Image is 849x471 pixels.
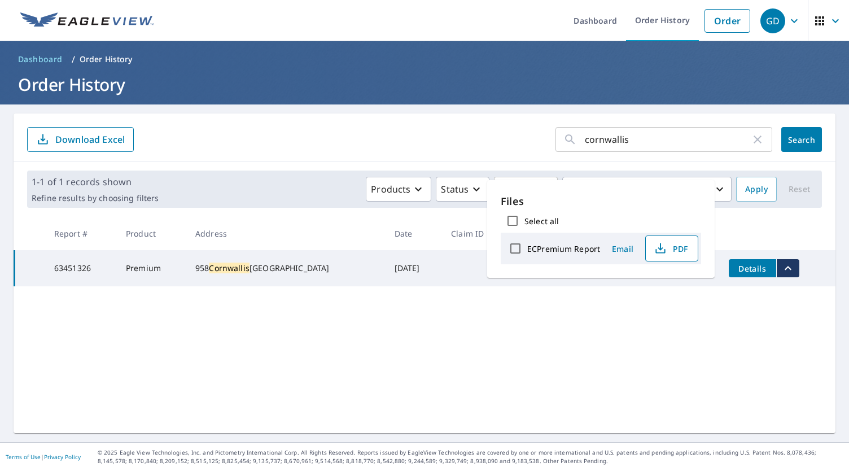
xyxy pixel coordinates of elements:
[80,54,133,65] p: Order History
[441,182,469,196] p: Status
[609,243,636,254] span: Email
[14,73,835,96] h1: Order History
[14,50,67,68] a: Dashboard
[117,250,186,286] td: Premium
[524,216,559,226] label: Select all
[585,124,751,155] input: Address, Report #, Claim ID, etc.
[781,127,822,152] button: Search
[653,242,689,255] span: PDF
[760,8,785,33] div: GD
[14,50,835,68] nav: breadcrumb
[45,217,117,250] th: Report #
[790,134,813,145] span: Search
[18,54,63,65] span: Dashboard
[366,177,431,202] button: Products
[32,175,159,189] p: 1-1 of 1 records shown
[527,243,600,254] label: ECPremium Report
[6,453,81,460] p: |
[386,250,443,286] td: [DATE]
[776,259,799,277] button: filesDropdownBtn-63451326
[562,177,732,202] button: Last year
[645,236,698,261] button: PDF
[98,448,843,465] p: © 2025 Eagle View Technologies, Inc. and Pictometry International Corp. All Rights Reserved. Repo...
[45,250,117,286] td: 63451326
[44,453,81,461] a: Privacy Policy
[736,263,769,274] span: Details
[27,127,134,152] button: Download Excel
[501,194,701,209] p: Files
[745,182,768,197] span: Apply
[386,217,443,250] th: Date
[209,263,250,273] mark: Cornwallis
[494,177,558,202] button: Orgs
[605,240,641,258] button: Email
[581,180,713,199] p: Last year
[729,259,776,277] button: detailsBtn-63451326
[186,217,386,250] th: Address
[72,53,75,66] li: /
[55,133,125,146] p: Download Excel
[195,263,377,274] div: 958 [GEOGRAPHIC_DATA]
[436,177,489,202] button: Status
[6,453,41,461] a: Terms of Use
[117,217,186,250] th: Product
[704,9,750,33] a: Order
[20,12,154,29] img: EV Logo
[32,193,159,203] p: Refine results by choosing filters
[371,182,410,196] p: Products
[736,177,777,202] button: Apply
[442,217,509,250] th: Claim ID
